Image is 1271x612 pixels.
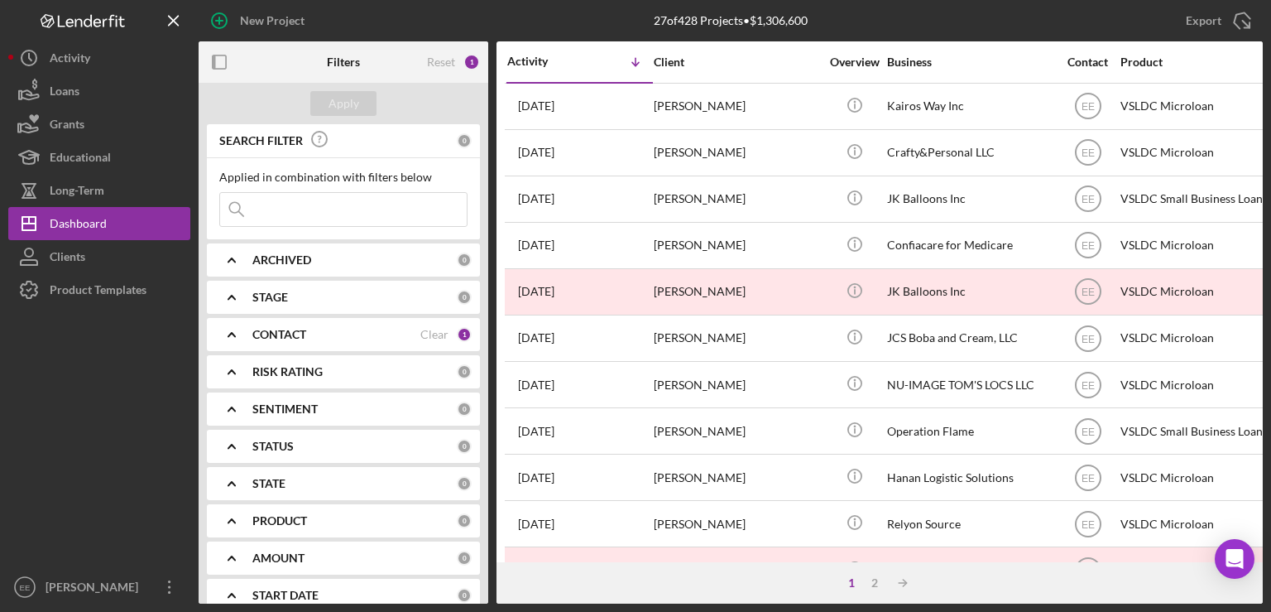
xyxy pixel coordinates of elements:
[310,91,377,116] button: Apply
[1169,4,1263,37] button: Export
[887,363,1053,407] div: NU-IMAGE TOM'S LOCS LLC
[887,316,1053,360] div: JCS Boba and Cream, LLC
[457,551,472,566] div: 0
[518,285,554,298] time: 2025-08-05 17:00
[252,477,285,490] b: STATE
[427,55,455,69] div: Reset
[840,576,863,590] div: 1
[20,583,31,592] text: EE
[420,328,448,341] div: Clear
[457,513,472,528] div: 0
[327,55,360,69] b: Filters
[1081,101,1094,113] text: EE
[654,131,819,175] div: [PERSON_NAME]
[252,514,307,528] b: PRODUCT
[1215,539,1254,579] div: Open Intercom Messenger
[457,253,472,267] div: 0
[457,439,472,454] div: 0
[252,291,288,304] b: STAGE
[654,224,819,267] div: [PERSON_NAME]
[1081,287,1094,298] text: EE
[887,131,1053,175] div: Crafty&Personal LLC
[50,273,146,311] div: Product Templates
[50,240,85,277] div: Clients
[50,141,111,178] div: Educational
[654,177,819,221] div: [PERSON_NAME]
[8,41,190,75] button: Activity
[252,365,323,378] b: RISK RATING
[518,192,554,205] time: 2025-08-18 16:17
[1081,147,1094,159] text: EE
[1081,194,1094,205] text: EE
[654,363,819,407] div: [PERSON_NAME]
[457,402,472,417] div: 0
[887,55,1053,69] div: Business
[887,84,1053,128] div: Kairos Way Inc
[41,571,149,608] div: [PERSON_NAME]
[507,55,580,68] div: Activity
[887,455,1053,499] div: Hanan Logistic Solutions
[1081,333,1094,345] text: EE
[654,502,819,546] div: [PERSON_NAME]
[1081,240,1094,252] text: EE
[887,548,1053,592] div: [PERSON_NAME] Naturals
[887,409,1053,453] div: Operation Flame
[457,476,472,491] div: 0
[1186,4,1221,37] div: Export
[518,378,554,392] time: 2025-07-28 02:24
[654,409,819,453] div: [PERSON_NAME]
[654,270,819,314] div: [PERSON_NAME]
[329,91,359,116] div: Apply
[219,171,468,184] div: Applied in combination with filters below
[8,75,190,108] button: Loans
[1081,518,1094,530] text: EE
[50,41,90,79] div: Activity
[518,239,554,252] time: 2025-08-12 00:29
[8,240,190,273] button: Clients
[1057,55,1119,69] div: Contact
[8,174,190,207] button: Long-Term
[50,174,104,211] div: Long-Term
[887,177,1053,221] div: JK Balloons Inc
[8,273,190,306] button: Product Templates
[1081,426,1094,437] text: EE
[823,55,885,69] div: Overview
[518,331,554,345] time: 2025-07-30 17:06
[457,588,472,603] div: 0
[518,471,554,484] time: 2025-07-15 18:37
[887,270,1053,314] div: JK Balloons Inc
[457,290,472,305] div: 0
[252,402,318,416] b: SENTIMENT
[252,440,294,453] b: STATUS
[887,224,1053,267] div: Confiacare for Medicare
[654,14,808,27] div: 27 of 428 Projects • $1,306,600
[457,364,472,379] div: 0
[50,108,84,145] div: Grants
[887,502,1053,546] div: Relyon Source
[8,571,190,604] button: EE[PERSON_NAME]
[219,134,303,147] b: SEARCH FILTER
[654,84,819,128] div: [PERSON_NAME]
[252,253,311,267] b: ARCHIVED
[8,207,190,240] button: Dashboard
[252,589,319,602] b: START DATE
[8,108,190,141] a: Grants
[518,99,554,113] time: 2025-08-21 16:58
[518,146,554,159] time: 2025-08-20 22:21
[518,518,554,531] time: 2025-07-07 20:31
[518,425,554,438] time: 2025-07-26 04:29
[50,75,79,112] div: Loans
[199,4,321,37] button: New Project
[863,576,886,590] div: 2
[1081,472,1094,484] text: EE
[8,141,190,174] button: Educational
[457,133,472,148] div: 0
[252,328,306,341] b: CONTACT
